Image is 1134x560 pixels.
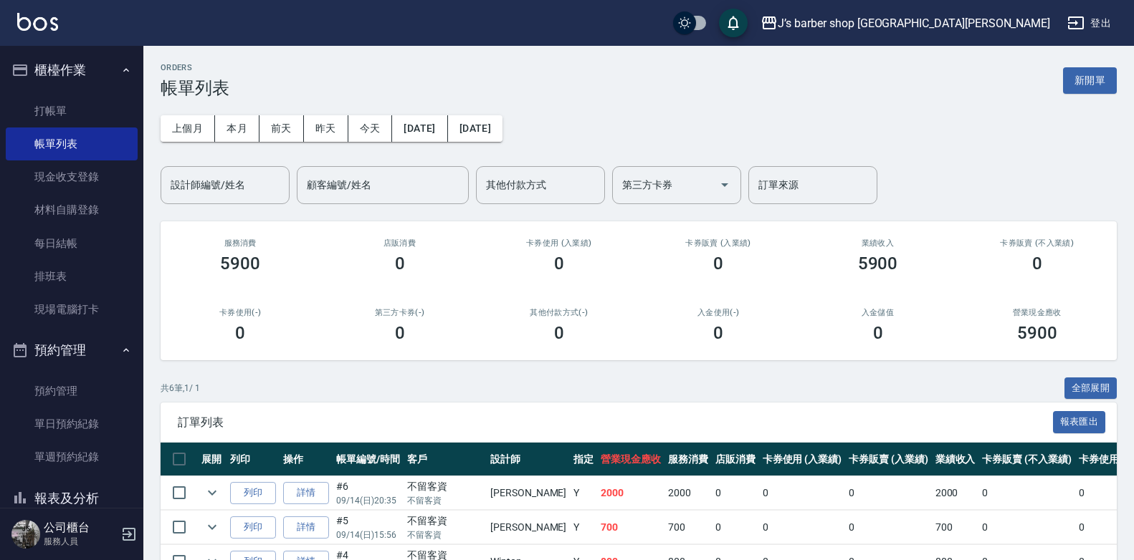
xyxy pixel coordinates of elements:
button: 昨天 [304,115,348,142]
th: 客戶 [404,443,487,476]
button: Open [713,173,736,196]
h2: 卡券使用 (入業績) [497,238,621,248]
th: 店販消費 [712,443,759,476]
th: 卡券使用 (入業績) [759,443,846,476]
a: 單日預約紀錄 [6,407,138,440]
a: 現場電腦打卡 [6,293,138,326]
td: Y [570,476,597,510]
button: 列印 [230,516,276,539]
th: 卡券販賣 (不入業績) [978,443,1075,476]
a: 每日結帳 [6,227,138,260]
th: 列印 [227,443,280,476]
th: 指定 [570,443,597,476]
td: [PERSON_NAME] [487,476,570,510]
td: 0 [845,476,932,510]
button: 登出 [1062,10,1117,37]
h3: 0 [395,254,405,274]
a: 現金收支登錄 [6,160,138,193]
p: 共 6 筆, 1 / 1 [161,382,200,395]
a: 材料自購登錄 [6,193,138,226]
h3: 0 [713,254,723,274]
th: 卡券販賣 (入業績) [845,443,932,476]
h2: ORDERS [161,63,229,72]
div: J’s barber shop [GEOGRAPHIC_DATA][PERSON_NAME] [778,14,1050,32]
a: 詳情 [283,516,329,539]
div: 不留客資 [407,479,483,494]
button: 預約管理 [6,332,138,369]
button: 今天 [348,115,393,142]
td: 0 [978,511,1075,544]
h3: 帳單列表 [161,78,229,98]
td: 0 [712,476,759,510]
h2: 營業現金應收 [975,308,1100,317]
td: [PERSON_NAME] [487,511,570,544]
td: 2000 [932,476,979,510]
h3: 0 [1032,254,1042,274]
button: 前天 [259,115,304,142]
h2: 入金儲值 [815,308,940,317]
a: 新開單 [1063,73,1117,87]
th: 卡券使用(-) [1075,443,1134,476]
td: 2000 [664,476,712,510]
td: #6 [333,476,404,510]
td: 2000 [597,476,664,510]
img: Person [11,520,40,549]
th: 帳單編號/時間 [333,443,404,476]
td: 0 [845,511,932,544]
button: [DATE] [448,115,502,142]
button: 報表匯出 [1053,411,1106,433]
h3: 服務消費 [178,238,302,248]
h3: 0 [873,323,883,343]
button: save [719,9,748,37]
th: 服務消費 [664,443,712,476]
th: 操作 [280,443,333,476]
div: 不留客資 [407,513,483,528]
p: 不留客資 [407,494,483,507]
a: 帳單列表 [6,127,138,160]
td: 0 [1075,511,1134,544]
h3: 5900 [220,254,260,274]
h2: 第三方卡券(-) [337,308,462,317]
th: 展開 [198,443,227,476]
th: 業績收入 [932,443,979,476]
th: 設計師 [487,443,570,476]
td: 0 [1075,476,1134,510]
h2: 店販消費 [337,238,462,248]
img: Logo [17,13,58,31]
th: 營業現金應收 [597,443,664,476]
span: 訂單列表 [178,415,1053,430]
td: 0 [712,511,759,544]
button: 列印 [230,482,276,504]
h3: 0 [554,323,564,343]
button: 新開單 [1063,67,1117,94]
p: 服務人員 [44,535,117,548]
td: 700 [664,511,712,544]
h3: 0 [235,323,245,343]
h3: 0 [395,323,405,343]
button: J’s barber shop [GEOGRAPHIC_DATA][PERSON_NAME] [755,9,1056,38]
p: 不留客資 [407,528,483,541]
h2: 卡券販賣 (不入業績) [975,238,1100,248]
td: 700 [932,511,979,544]
td: 0 [759,476,846,510]
button: expand row [201,482,223,503]
button: 全部展開 [1064,377,1118,400]
button: expand row [201,516,223,538]
h5: 公司櫃台 [44,521,117,535]
td: 0 [978,476,1075,510]
h2: 卡券販賣 (入業績) [656,238,781,248]
h2: 卡券使用(-) [178,308,302,317]
a: 排班表 [6,260,138,293]
button: 本月 [215,115,259,142]
button: [DATE] [392,115,447,142]
a: 預約管理 [6,375,138,407]
button: 櫃檯作業 [6,52,138,89]
h2: 入金使用(-) [656,308,781,317]
h3: 5900 [858,254,898,274]
h2: 業績收入 [815,238,940,248]
h2: 其他付款方式(-) [497,308,621,317]
a: 打帳單 [6,95,138,127]
h3: 0 [713,323,723,343]
h3: 5900 [1017,323,1057,343]
button: 報表及分析 [6,480,138,517]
